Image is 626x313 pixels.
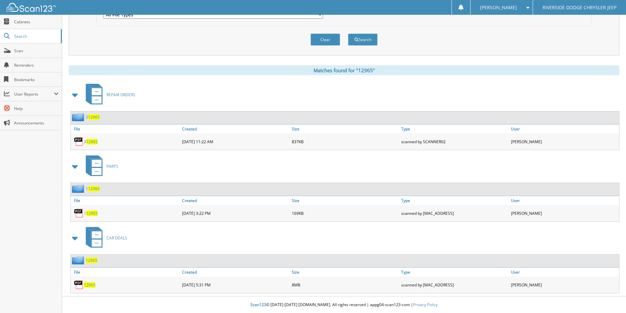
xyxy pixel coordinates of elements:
span: Cabinets [14,19,58,25]
a: File [71,268,180,277]
a: CAR DEALS [82,225,127,251]
div: scanned by [MAC_ADDRESS] [400,207,509,220]
img: folder2.png [72,185,86,193]
div: scanned by SCANNER02 [400,135,509,148]
span: RIVERSIDE DODGE CHRYSLER JEEP [543,6,616,10]
a: 312965 [86,114,100,120]
a: File [71,196,180,205]
a: REPAIR ORDERS [82,82,135,108]
span: 12965 [88,186,100,191]
div: © [DATE]-[DATE] [DOMAIN_NAME]. All rights reserved | appg04-scan123-com | [62,297,626,313]
div: [DATE] 3:22 PM [180,207,290,220]
img: PDF.png [74,208,84,218]
a: Type [400,124,509,133]
span: Bookmarks [14,77,58,82]
span: Reminders [14,62,58,68]
img: folder2.png [72,113,86,121]
a: 312965 [84,139,98,145]
span: Scan [14,48,58,54]
a: File [71,124,180,133]
span: 12965 [88,114,100,120]
button: Search [348,34,378,46]
div: [PERSON_NAME] [509,278,619,291]
a: Created [180,124,290,133]
iframe: Chat Widget [593,281,626,313]
a: Type [400,268,509,277]
a: Size [290,196,400,205]
span: PARTS [106,164,118,169]
div: [PERSON_NAME] [509,135,619,148]
a: User [509,196,619,205]
img: PDF.png [74,280,84,290]
a: Type [400,196,509,205]
a: 12965 [86,257,97,263]
button: Clear [311,34,340,46]
a: PARTS [82,153,118,179]
a: Privacy Policy [413,302,438,307]
div: 169KB [290,207,400,220]
div: scanned by [MAC_ADDRESS] [400,278,509,291]
span: User Reports [14,91,54,97]
div: [DATE] 5:31 PM [180,278,290,291]
img: folder2.png [72,256,86,264]
span: REPAIR ORDERS [106,92,135,98]
span: Search [14,34,58,39]
span: 12965 [86,139,98,145]
span: Scan123 [250,302,266,307]
a: 112965 [84,211,98,216]
a: 12965 [84,282,95,288]
span: Announcements [14,120,58,126]
span: CAR DEALS [106,235,127,241]
div: 837KB [290,135,400,148]
span: [PERSON_NAME] [480,6,517,10]
a: User [509,124,619,133]
span: 12965 [86,211,98,216]
img: scan123-logo-white.svg [7,3,56,12]
a: Created [180,268,290,277]
a: Size [290,124,400,133]
a: Created [180,196,290,205]
a: User [509,268,619,277]
a: Size [290,268,400,277]
div: [PERSON_NAME] [509,207,619,220]
a: 112965 [86,186,100,191]
img: PDF.png [74,137,84,146]
span: Help [14,106,58,111]
div: 8MB [290,278,400,291]
div: [DATE] 11:22 AM [180,135,290,148]
div: Matches found for "12965" [69,65,619,75]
